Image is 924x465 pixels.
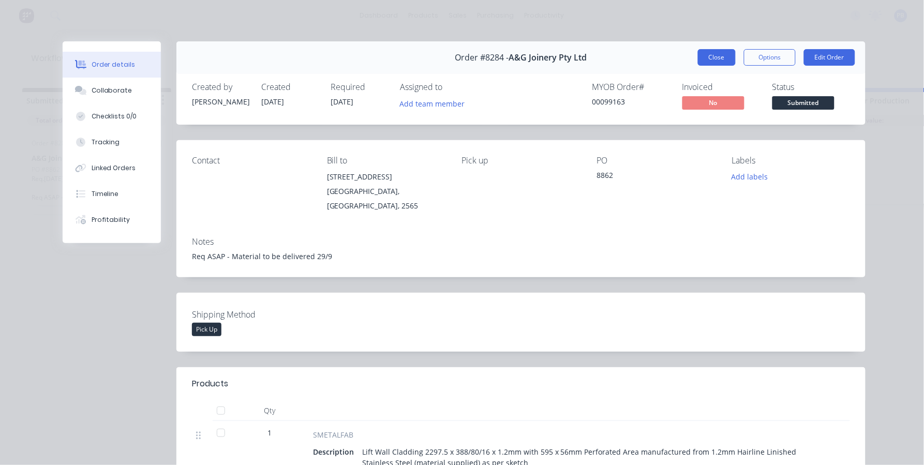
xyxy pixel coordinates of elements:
[327,170,445,213] div: [STREET_ADDRESS][GEOGRAPHIC_DATA], [GEOGRAPHIC_DATA], 2565
[331,97,353,107] span: [DATE]
[327,156,445,166] div: Bill to
[597,156,715,166] div: PO
[63,103,161,129] button: Checklists 0/0
[772,96,834,112] button: Submitted
[192,308,321,321] label: Shipping Method
[462,156,580,166] div: Pick up
[239,400,301,421] div: Qty
[92,86,132,95] div: Collaborate
[92,189,119,199] div: Timeline
[192,82,249,92] div: Created by
[261,82,318,92] div: Created
[327,170,445,184] div: [STREET_ADDRESS]
[192,378,228,390] div: Products
[597,170,715,184] div: 8862
[592,96,670,107] div: 00099163
[92,112,137,121] div: Checklists 0/0
[744,49,796,66] button: Options
[63,207,161,233] button: Profitability
[63,78,161,103] button: Collaborate
[192,251,850,262] div: Req ASAP - Material to be delivered 29/9
[63,52,161,78] button: Order details
[732,156,850,166] div: Labels
[92,138,120,147] div: Tracking
[192,96,249,107] div: [PERSON_NAME]
[92,215,130,224] div: Profitability
[92,60,136,69] div: Order details
[726,170,773,184] button: Add labels
[63,155,161,181] button: Linked Orders
[772,82,850,92] div: Status
[698,49,736,66] button: Close
[261,97,284,107] span: [DATE]
[804,49,855,66] button: Edit Order
[455,53,509,63] span: Order #8284 -
[313,444,358,459] div: Description
[400,82,503,92] div: Assigned to
[509,53,587,63] span: A&G Joinery Pty Ltd
[327,184,445,213] div: [GEOGRAPHIC_DATA], [GEOGRAPHIC_DATA], 2565
[63,181,161,207] button: Timeline
[592,82,670,92] div: MYOB Order #
[394,96,470,110] button: Add team member
[331,82,388,92] div: Required
[267,427,272,438] span: 1
[682,82,760,92] div: Invoiced
[682,96,744,109] span: No
[400,96,470,110] button: Add team member
[772,96,834,109] span: Submitted
[313,429,353,440] span: SMETALFAB
[192,156,310,166] div: Contact
[92,163,136,173] div: Linked Orders
[192,323,221,336] div: Pick Up
[63,129,161,155] button: Tracking
[192,237,850,247] div: Notes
